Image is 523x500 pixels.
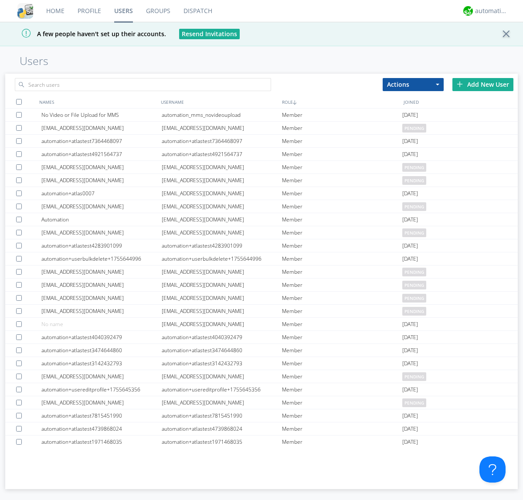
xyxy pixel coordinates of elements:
[402,331,418,344] span: [DATE]
[162,213,282,226] div: [EMAIL_ADDRESS][DOMAIN_NAME]
[282,318,402,330] div: Member
[15,78,271,91] input: Search users
[5,161,518,174] a: [EMAIL_ADDRESS][DOMAIN_NAME][EMAIL_ADDRESS][DOMAIN_NAME]Memberpending
[282,331,402,344] div: Member
[162,344,282,357] div: automation+atlastest3474644860
[457,81,463,87] img: plus.svg
[162,292,282,304] div: [EMAIL_ADDRESS][DOMAIN_NAME]
[159,95,280,108] div: USERNAME
[41,383,162,396] div: automation+usereditprofile+1755645356
[41,435,162,448] div: automation+atlastest1971468035
[282,135,402,147] div: Member
[162,331,282,344] div: automation+atlastest4040392479
[5,265,518,279] a: [EMAIL_ADDRESS][DOMAIN_NAME][EMAIL_ADDRESS][DOMAIN_NAME]Memberpending
[402,435,418,449] span: [DATE]
[162,161,282,173] div: [EMAIL_ADDRESS][DOMAIN_NAME]
[162,200,282,213] div: [EMAIL_ADDRESS][DOMAIN_NAME]
[41,200,162,213] div: [EMAIL_ADDRESS][DOMAIN_NAME]
[5,213,518,226] a: Automation[EMAIL_ADDRESS][DOMAIN_NAME]Member[DATE]
[41,265,162,278] div: [EMAIL_ADDRESS][DOMAIN_NAME]
[402,252,418,265] span: [DATE]
[402,383,418,396] span: [DATE]
[162,109,282,121] div: automation_mms_novideoupload
[41,187,162,200] div: automation+atlas0007
[41,122,162,134] div: [EMAIL_ADDRESS][DOMAIN_NAME]
[5,370,518,383] a: [EMAIL_ADDRESS][DOMAIN_NAME][EMAIL_ADDRESS][DOMAIN_NAME]Memberpending
[41,252,162,265] div: automation+userbulkdelete+1755644996
[5,331,518,344] a: automation+atlastest4040392479automation+atlastest4040392479Member[DATE]
[282,422,402,435] div: Member
[162,265,282,278] div: [EMAIL_ADDRESS][DOMAIN_NAME]
[282,148,402,160] div: Member
[5,122,518,135] a: [EMAIL_ADDRESS][DOMAIN_NAME][EMAIL_ADDRESS][DOMAIN_NAME]Memberpending
[282,396,402,409] div: Member
[282,344,402,357] div: Member
[162,239,282,252] div: automation+atlastest4283901099
[162,409,282,422] div: automation+atlastest7815451990
[41,148,162,160] div: automation+atlastest4921564737
[41,109,162,121] div: No Video or File Upload for MMS
[402,307,426,316] span: pending
[5,435,518,449] a: automation+atlastest1971468035automation+atlastest1971468035Member[DATE]
[402,213,418,226] span: [DATE]
[41,213,162,226] div: Automation
[401,95,523,108] div: JOINED
[41,370,162,383] div: [EMAIL_ADDRESS][DOMAIN_NAME]
[5,318,518,331] a: No name[EMAIL_ADDRESS][DOMAIN_NAME]Member[DATE]
[179,29,240,39] button: Resend Invitations
[162,435,282,448] div: automation+atlastest1971468035
[5,279,518,292] a: [EMAIL_ADDRESS][DOMAIN_NAME][EMAIL_ADDRESS][DOMAIN_NAME]Memberpending
[5,252,518,265] a: automation+userbulkdelete+1755644996automation+userbulkdelete+1755644996Member[DATE]
[282,435,402,448] div: Member
[5,226,518,239] a: [EMAIL_ADDRESS][DOMAIN_NAME][EMAIL_ADDRESS][DOMAIN_NAME]Memberpending
[5,305,518,318] a: [EMAIL_ADDRESS][DOMAIN_NAME][EMAIL_ADDRESS][DOMAIN_NAME]Memberpending
[402,281,426,289] span: pending
[5,174,518,187] a: [EMAIL_ADDRESS][DOMAIN_NAME][EMAIL_ADDRESS][DOMAIN_NAME]Memberpending
[282,226,402,239] div: Member
[41,422,162,435] div: automation+atlastest4739868024
[282,122,402,134] div: Member
[402,318,418,331] span: [DATE]
[479,456,506,483] iframe: Toggle Customer Support
[41,239,162,252] div: automation+atlastest4283901099
[282,357,402,370] div: Member
[5,357,518,370] a: automation+atlastest3142432793automation+atlastest3142432793Member[DATE]
[41,135,162,147] div: automation+atlastest7364468097
[383,78,444,91] button: Actions
[402,202,426,211] span: pending
[282,187,402,200] div: Member
[402,228,426,237] span: pending
[41,292,162,304] div: [EMAIL_ADDRESS][DOMAIN_NAME]
[41,161,162,173] div: [EMAIL_ADDRESS][DOMAIN_NAME]
[402,398,426,407] span: pending
[402,409,418,422] span: [DATE]
[41,396,162,409] div: [EMAIL_ADDRESS][DOMAIN_NAME]
[5,396,518,409] a: [EMAIL_ADDRESS][DOMAIN_NAME][EMAIL_ADDRESS][DOMAIN_NAME]Memberpending
[162,305,282,317] div: [EMAIL_ADDRESS][DOMAIN_NAME]
[402,187,418,200] span: [DATE]
[463,6,473,16] img: d2d01cd9b4174d08988066c6d424eccd
[162,383,282,396] div: automation+usereditprofile+1755645356
[41,357,162,370] div: automation+atlastest3142432793
[402,357,418,370] span: [DATE]
[402,372,426,381] span: pending
[282,174,402,187] div: Member
[162,357,282,370] div: automation+atlastest3142432793
[5,344,518,357] a: automation+atlastest3474644860automation+atlastest3474644860Member[DATE]
[282,292,402,304] div: Member
[282,239,402,252] div: Member
[402,344,418,357] span: [DATE]
[162,370,282,383] div: [EMAIL_ADDRESS][DOMAIN_NAME]
[41,331,162,344] div: automation+atlastest4040392479
[5,409,518,422] a: automation+atlastest7815451990automation+atlastest7815451990Member[DATE]
[402,109,418,122] span: [DATE]
[41,226,162,239] div: [EMAIL_ADDRESS][DOMAIN_NAME]
[41,174,162,187] div: [EMAIL_ADDRESS][DOMAIN_NAME]
[5,135,518,148] a: automation+atlastest7364468097automation+atlastest7364468097Member[DATE]
[162,279,282,291] div: [EMAIL_ADDRESS][DOMAIN_NAME]
[402,422,418,435] span: [DATE]
[5,292,518,305] a: [EMAIL_ADDRESS][DOMAIN_NAME][EMAIL_ADDRESS][DOMAIN_NAME]Memberpending
[162,174,282,187] div: [EMAIL_ADDRESS][DOMAIN_NAME]
[5,109,518,122] a: No Video or File Upload for MMSautomation_mms_novideouploadMember[DATE]
[41,320,63,328] span: No name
